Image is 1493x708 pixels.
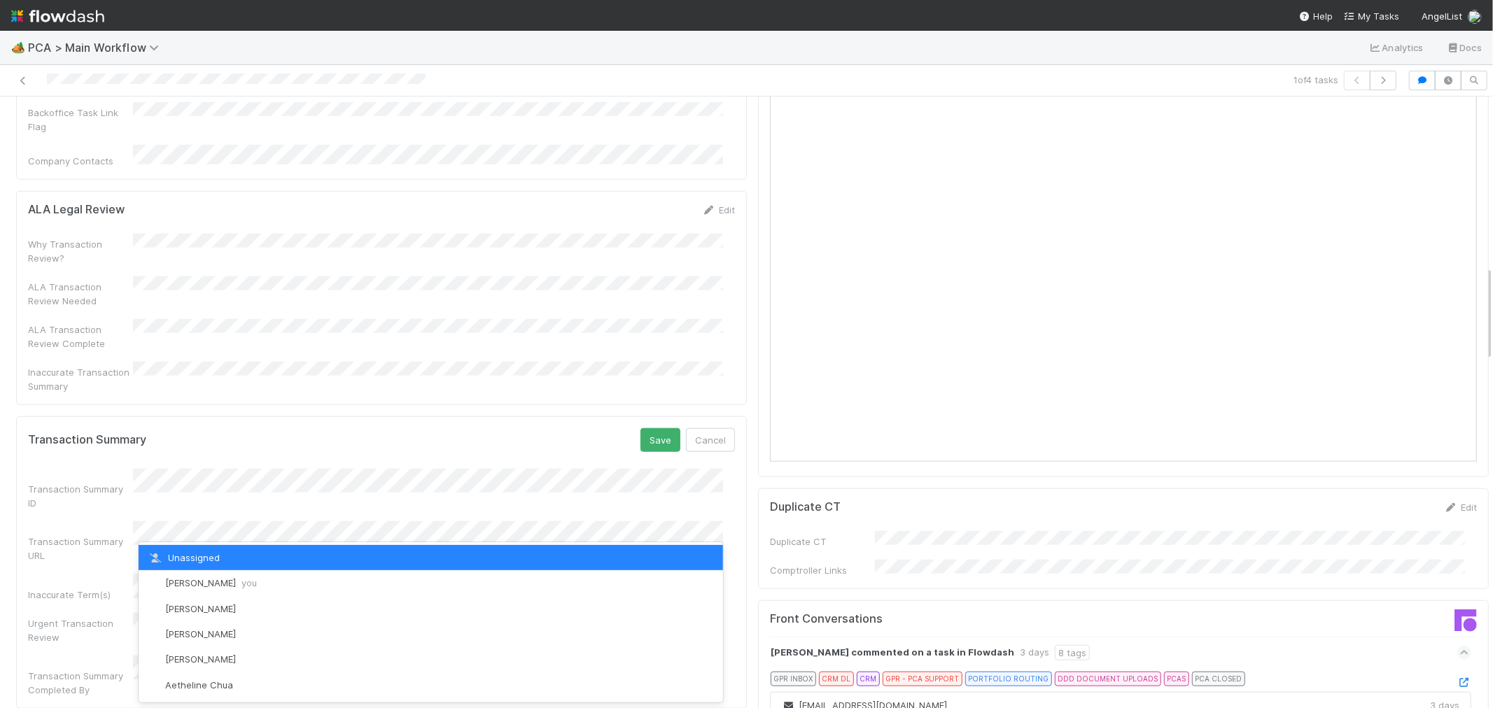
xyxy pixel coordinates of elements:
span: [PERSON_NAME] [165,628,236,639]
div: Help [1299,9,1333,23]
div: 3 days [1020,645,1049,660]
div: GPR - PCA SUPPORT [883,672,962,686]
img: logo-inverted-e16ddd16eac7371096b0.svg [11,4,104,28]
h5: Front Conversations [770,612,1113,626]
div: CRM DL [819,672,854,686]
a: Edit [702,204,735,215]
span: 1 of 4 tasks [1294,73,1338,87]
span: My Tasks [1344,10,1399,22]
div: Duplicate CT [770,534,875,548]
img: avatar_103f69d0-f655-4f4f-bc28-f3abe7034599.png [147,678,161,692]
span: [PERSON_NAME] [165,653,236,665]
span: [PERSON_NAME] [165,577,257,588]
a: My Tasks [1344,9,1399,23]
div: Urgent Transaction Review [28,616,133,644]
div: CRM [857,672,880,686]
h5: ALA Legal Review [28,203,125,217]
div: Transaction Summary Completed By [28,669,133,697]
div: 8 tags [1055,645,1090,660]
button: Save [640,428,680,452]
a: Docs [1446,39,1482,56]
a: Analytics [1368,39,1424,56]
span: Unassigned [147,552,220,563]
div: DDD DOCUMENT UPLOADS [1055,672,1161,686]
h5: Duplicate CT [770,500,841,514]
strong: [PERSON_NAME] commented on a task in Flowdash [771,645,1014,660]
div: Inaccurate Term(s) [28,588,133,602]
img: avatar_55a2f090-1307-4765-93b4-f04da16234ba.png [147,602,161,616]
span: you [241,577,257,588]
div: GPR INBOX [771,672,816,686]
img: avatar_cbf6e7c1-1692-464b-bc1b-b8582b2cbdce.png [1468,10,1482,24]
img: front-logo-b4b721b83371efbadf0a.svg [1455,609,1477,632]
h5: Transaction Summary [28,433,146,447]
span: [PERSON_NAME] [165,603,236,614]
div: ALA Transaction Review Needed [28,280,133,308]
div: PCAS [1164,672,1189,686]
a: Edit [1444,502,1477,513]
span: Aetheline Chua [165,679,233,691]
div: Why Transaction Review? [28,237,133,265]
div: Comptroller Links [770,563,875,577]
div: ALA Transaction Review Complete [28,323,133,351]
img: avatar_1d14498f-6309-4f08-8780-588779e5ce37.png [147,627,161,641]
span: 🏕️ [11,41,25,53]
button: Cancel [686,428,735,452]
div: PCA CLOSED [1192,672,1245,686]
img: avatar_cbf6e7c1-1692-464b-bc1b-b8582b2cbdce.png [147,576,161,590]
span: AngelList [1422,10,1462,22]
div: Backoffice Task Link Flag [28,106,133,134]
img: avatar_55c8bf04-bdf8-4706-8388-4c62d4787457.png [147,653,161,667]
div: Transaction Summary URL [28,534,133,562]
div: Inaccurate Transaction Summary [28,365,133,393]
div: PORTFOLIO ROUTING [965,672,1052,686]
div: Transaction Summary ID [28,482,133,510]
div: Company Contacts [28,154,133,168]
span: PCA > Main Workflow [28,41,166,55]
